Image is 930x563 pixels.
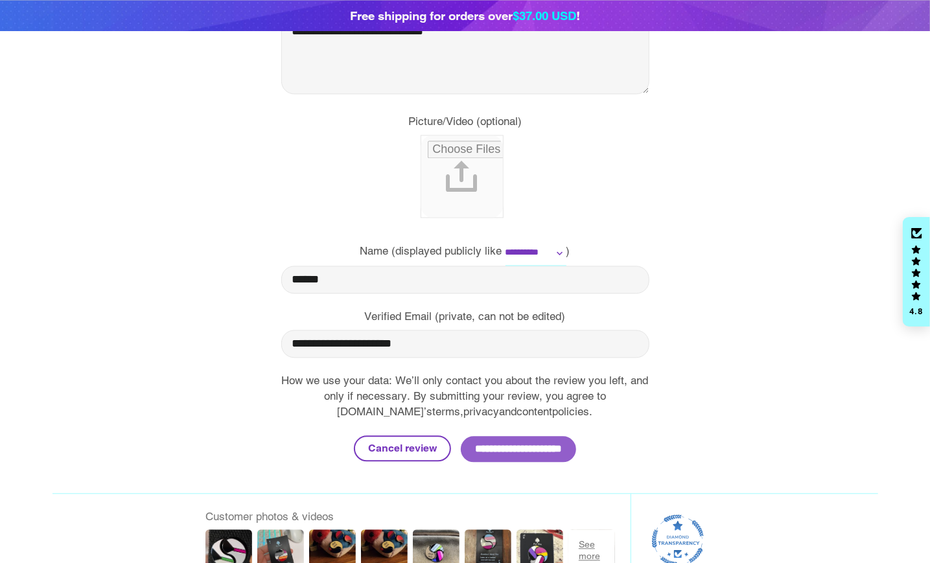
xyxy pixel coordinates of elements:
a: Cancel review [354,435,451,461]
div: Click to open Judge.me floating reviews tab [903,217,930,327]
a: privacy [464,405,500,418]
label: displayed publicly like [396,244,502,259]
p: How we use your data: We’ll only contact you about the review you left, and only if necessary. By... [281,373,649,419]
label: Name [360,244,389,259]
select: Name format [506,240,566,266]
a: content [517,405,553,418]
label: Picture/Video (optional) [281,114,649,130]
textarea: Review [281,1,649,95]
span: ( ) [392,244,570,257]
label: Verified Email (private, can not be edited) [281,309,649,325]
div: Customer photos & videos [205,509,615,525]
div: Free shipping for orders over ! [350,6,580,25]
input: Email [281,330,649,358]
input: Choose a review picture/video (optional) [421,135,504,218]
a: terms [433,405,461,418]
span: $37.00 USD [513,8,576,23]
div: 4.8 [909,307,924,316]
input: Name [281,266,649,293]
